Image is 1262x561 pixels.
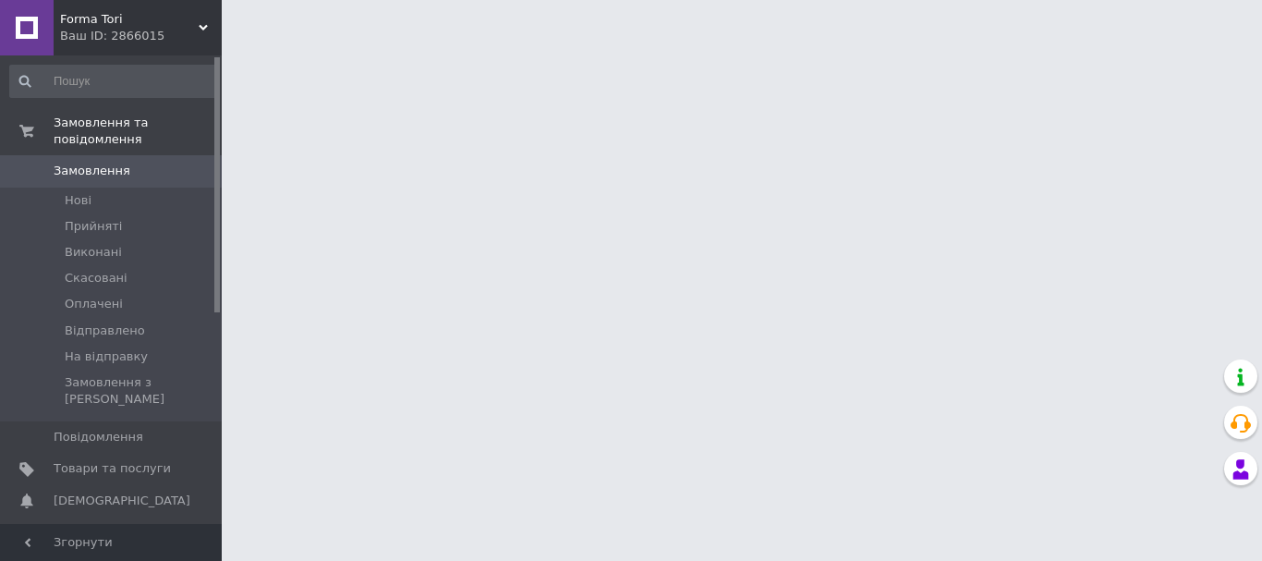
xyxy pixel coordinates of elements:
span: Відправлено [65,323,145,339]
span: Замовлення та повідомлення [54,115,222,148]
span: Прийняті [65,218,122,235]
span: На відправку [65,348,148,365]
span: Повідомлення [54,429,143,445]
span: Скасовані [65,270,127,287]
span: Замовлення [54,163,130,179]
span: [DEMOGRAPHIC_DATA] [54,493,190,509]
span: Замовлення з [PERSON_NAME] [65,374,216,408]
div: Ваш ID: 2866015 [60,28,222,44]
span: Forma Tori [60,11,199,28]
span: Товари та послуги [54,460,171,477]
span: Нові [65,192,91,209]
span: Виконані [65,244,122,261]
input: Пошук [9,65,218,98]
span: Оплачені [65,296,123,312]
